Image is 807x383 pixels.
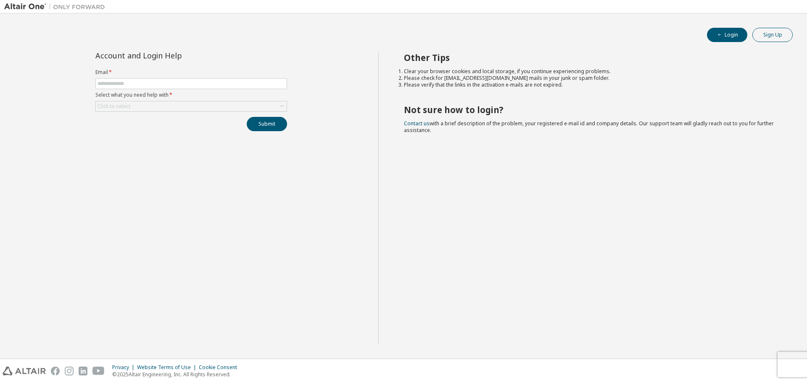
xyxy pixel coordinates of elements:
[95,69,287,76] label: Email
[404,104,778,115] h2: Not sure how to login?
[79,367,87,375] img: linkedin.svg
[404,75,778,82] li: Please check for [EMAIL_ADDRESS][DOMAIN_NAME] mails in your junk or spam folder.
[404,120,430,127] a: Contact us
[4,3,109,11] img: Altair One
[199,364,242,371] div: Cookie Consent
[752,28,793,42] button: Sign Up
[65,367,74,375] img: instagram.svg
[137,364,199,371] div: Website Terms of Use
[95,92,287,98] label: Select what you need help with
[98,103,130,110] div: Click to select
[96,101,287,111] div: Click to select
[404,68,778,75] li: Clear your browser cookies and local storage, if you continue experiencing problems.
[112,371,242,378] p: © 2025 Altair Engineering, Inc. All Rights Reserved.
[51,367,60,375] img: facebook.svg
[95,52,249,59] div: Account and Login Help
[112,364,137,371] div: Privacy
[404,52,778,63] h2: Other Tips
[404,120,774,134] span: with a brief description of the problem, your registered e-mail id and company details. Our suppo...
[404,82,778,88] li: Please verify that the links in the activation e-mails are not expired.
[3,367,46,375] img: altair_logo.svg
[92,367,105,375] img: youtube.svg
[247,117,287,131] button: Submit
[707,28,747,42] button: Login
